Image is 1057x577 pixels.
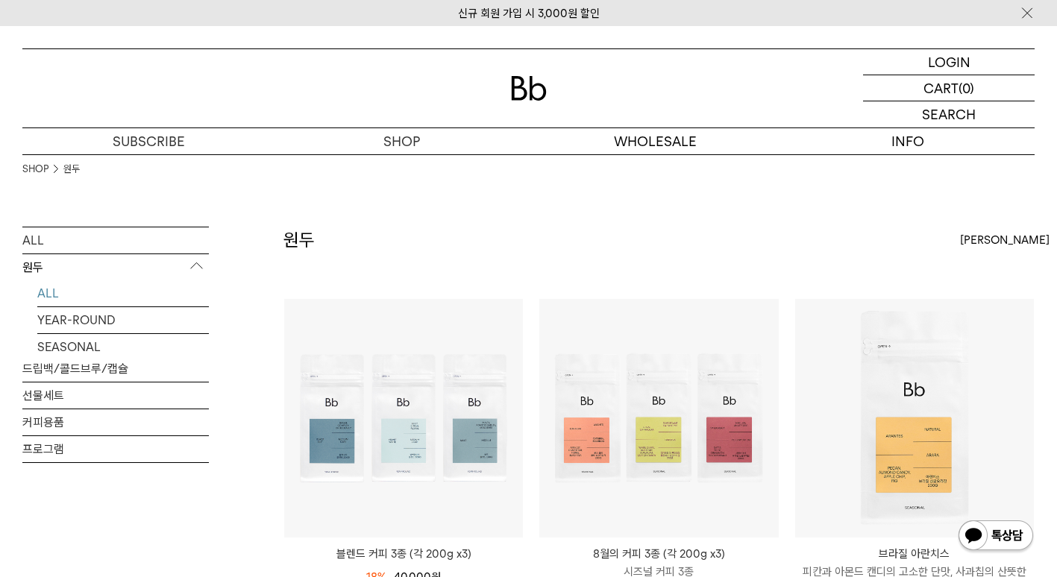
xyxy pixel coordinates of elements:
[22,409,209,435] a: 커피용품
[22,356,209,382] a: 드립백/콜드브루/캡슐
[63,162,80,177] a: 원두
[539,545,778,563] p: 8월의 커피 3종 (각 200g x3)
[795,299,1034,537] img: 브라질 아란치스
[923,75,959,101] p: CART
[959,75,974,101] p: (0)
[539,299,778,537] img: 8월의 커피 3종 (각 200g x3)
[960,231,1050,249] span: [PERSON_NAME]
[957,519,1035,555] img: 카카오톡 채널 1:1 채팅 버튼
[22,254,209,281] p: 원두
[22,162,48,177] a: SHOP
[22,436,209,462] a: 프로그램
[795,545,1034,563] p: 브라질 아란치스
[275,128,528,154] a: SHOP
[283,227,315,253] h2: 원두
[529,128,782,154] p: WHOLESALE
[37,334,209,360] a: SEASONAL
[284,545,523,563] a: 블렌드 커피 3종 (각 200g x3)
[22,227,209,253] a: ALL
[37,280,209,306] a: ALL
[458,7,600,20] a: 신규 회원 가입 시 3,000원 할인
[511,76,547,101] img: 로고
[928,49,970,75] p: LOGIN
[284,299,523,537] img: 블렌드 커피 3종 (각 200g x3)
[782,128,1035,154] p: INFO
[37,307,209,333] a: YEAR-ROUND
[863,49,1035,75] a: LOGIN
[863,75,1035,101] a: CART (0)
[22,128,275,154] a: SUBSCRIBE
[922,101,976,127] p: SEARCH
[22,382,209,409] a: 선물세트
